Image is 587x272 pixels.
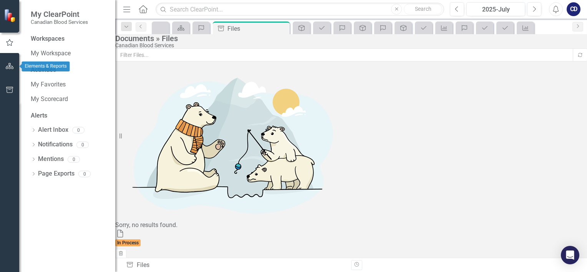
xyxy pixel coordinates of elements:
[31,95,108,104] a: My Scorecard
[22,61,70,71] div: Elements & Reports
[31,10,88,19] span: My ClearPoint
[72,127,85,133] div: 0
[115,48,574,61] input: Filter Files...
[466,2,525,16] button: 2025-July
[31,49,108,58] a: My Workspace
[115,239,141,246] span: In Process
[156,3,444,16] input: Search ClearPoint...
[415,6,431,12] span: Search
[31,111,108,120] div: Alerts
[115,34,583,43] div: Documents » Files
[68,156,80,163] div: 0
[31,35,65,43] div: Workspaces
[227,24,288,33] div: Files
[4,9,17,22] img: ClearPoint Strategy
[115,43,583,48] div: Canadian Blood Services
[115,221,587,230] div: Sorry, no results found.
[561,246,579,264] div: Open Intercom Messenger
[38,126,68,134] a: Alert Inbox
[31,80,108,89] a: My Favorites
[115,67,346,221] img: No results found
[404,4,442,15] button: Search
[126,261,345,270] div: Files
[31,19,88,25] small: Canadian Blood Services
[469,5,522,14] div: 2025-July
[78,171,91,177] div: 0
[38,155,64,164] a: Mentions
[76,141,89,148] div: 0
[567,2,580,16] button: CD
[38,140,73,149] a: Notifications
[38,169,75,178] a: Page Exports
